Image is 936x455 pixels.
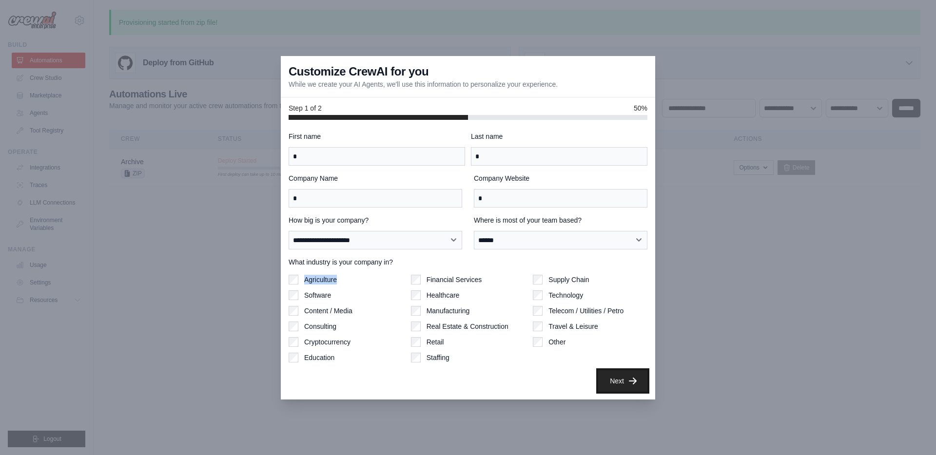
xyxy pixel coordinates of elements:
[289,103,322,113] span: Step 1 of 2
[304,306,352,316] label: Content / Media
[427,337,444,347] label: Retail
[289,79,558,89] p: While we create your AI Agents, we'll use this information to personalize your experience.
[471,132,647,141] label: Last name
[427,275,482,284] label: Financial Services
[474,215,647,225] label: Where is most of your team based?
[548,322,598,331] label: Travel & Leisure
[548,306,624,316] label: Telecom / Utilities / Petro
[548,275,589,284] label: Supply Chain
[289,64,429,79] h3: Customize CrewAI for you
[427,353,449,362] label: Staffing
[548,337,565,347] label: Other
[289,257,647,267] label: What industry is your company in?
[289,215,462,225] label: How big is your company?
[304,322,336,331] label: Consulting
[304,337,351,347] label: Cryptocurrency
[304,353,334,362] label: Education
[289,173,462,183] label: Company Name
[598,370,647,392] button: Next
[289,132,465,141] label: First name
[474,173,647,183] label: Company Website
[427,306,470,316] label: Manufacturing
[304,275,337,284] label: Agriculture
[548,290,583,300] label: Technology
[634,103,647,113] span: 50%
[427,290,460,300] label: Healthcare
[427,322,508,331] label: Real Estate & Construction
[304,290,331,300] label: Software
